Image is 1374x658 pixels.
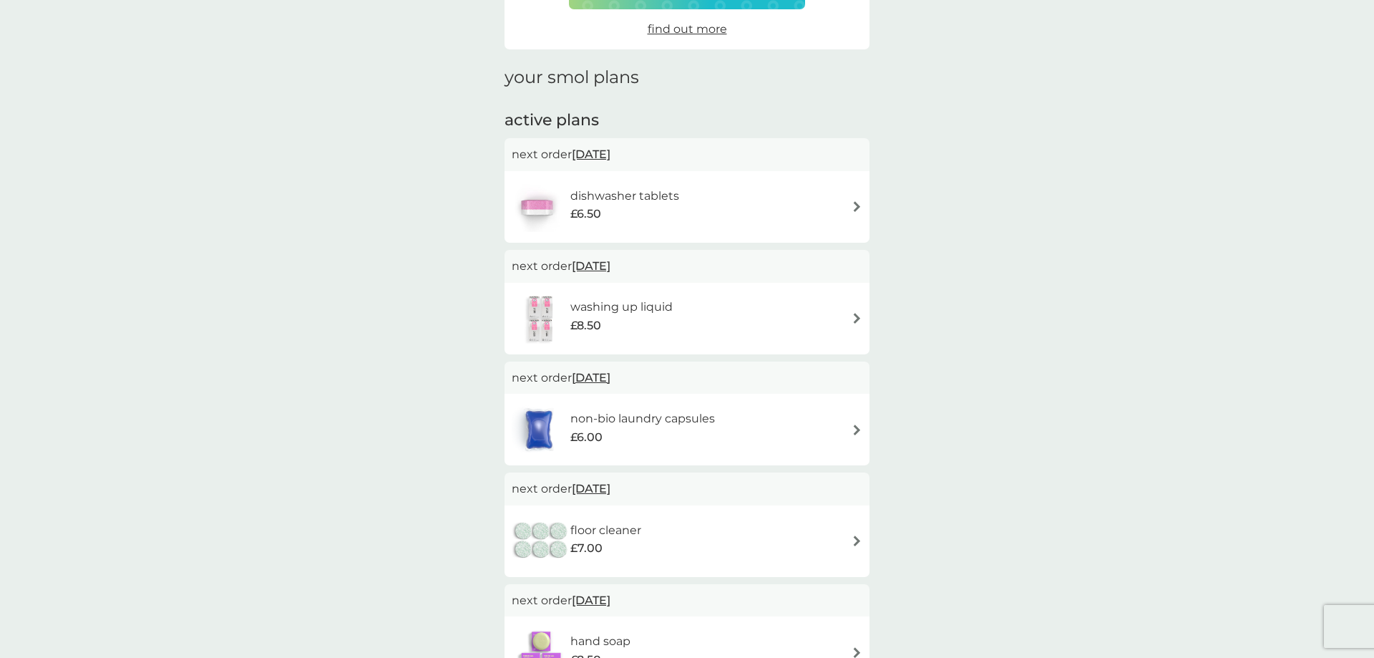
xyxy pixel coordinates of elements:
span: £8.50 [570,316,601,335]
span: £7.00 [570,539,603,558]
span: £6.00 [570,428,603,447]
img: arrow right [852,201,862,212]
img: arrow right [852,536,862,546]
h6: floor cleaner [570,521,641,540]
h6: washing up liquid [570,298,673,316]
h6: hand soap [570,632,630,651]
span: £6.50 [570,205,601,223]
img: floor cleaner [512,516,570,566]
span: [DATE] [572,364,610,392]
img: washing up liquid [512,294,570,344]
h2: active plans [505,110,869,132]
h6: non-bio laundry capsules [570,410,715,428]
p: next order [512,257,862,276]
img: dishwasher tablets [512,182,562,232]
span: [DATE] [572,586,610,614]
a: find out more [648,20,727,39]
img: arrow right [852,313,862,324]
img: arrow right [852,647,862,658]
span: [DATE] [572,252,610,280]
img: arrow right [852,425,862,435]
span: find out more [648,22,727,36]
p: next order [512,591,862,610]
p: next order [512,480,862,498]
img: non-bio laundry capsules [512,405,566,455]
h1: your smol plans [505,67,869,88]
span: [DATE] [572,475,610,503]
h6: dishwasher tablets [570,187,679,205]
p: next order [512,145,862,164]
span: [DATE] [572,140,610,168]
p: next order [512,369,862,387]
